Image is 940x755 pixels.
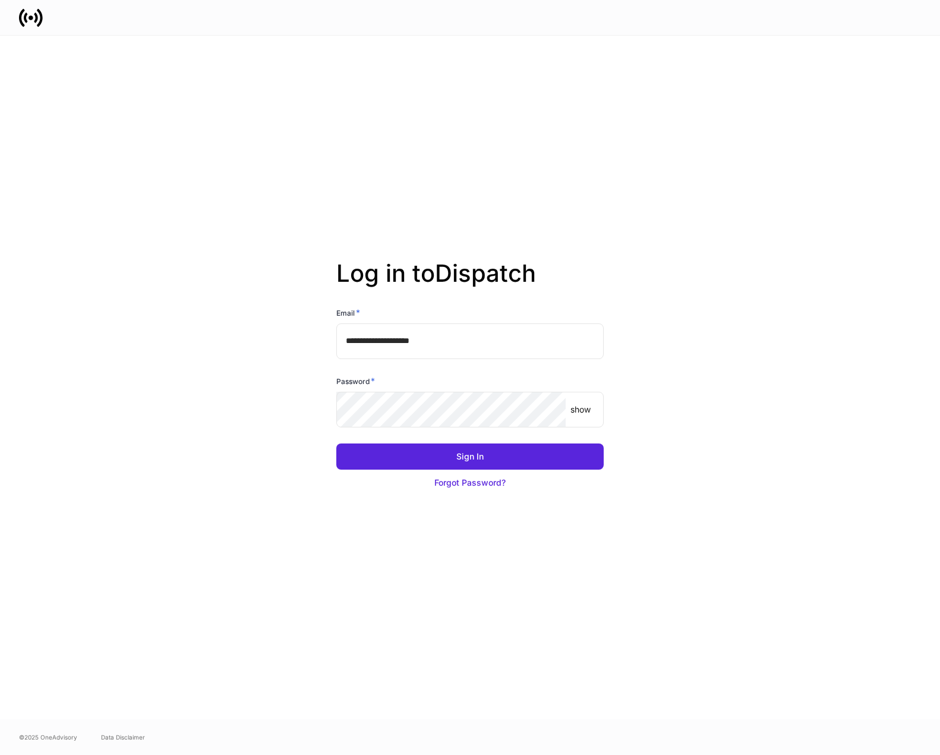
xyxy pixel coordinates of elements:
h6: Password [336,375,375,387]
h2: Log in to Dispatch [336,259,604,307]
button: Forgot Password? [336,470,604,496]
a: Data Disclaimer [101,732,145,742]
div: Forgot Password? [434,477,506,489]
h6: Email [336,307,360,319]
button: Sign In [336,443,604,470]
div: Sign In [456,451,484,463]
p: show [570,404,591,416]
span: © 2025 OneAdvisory [19,732,77,742]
